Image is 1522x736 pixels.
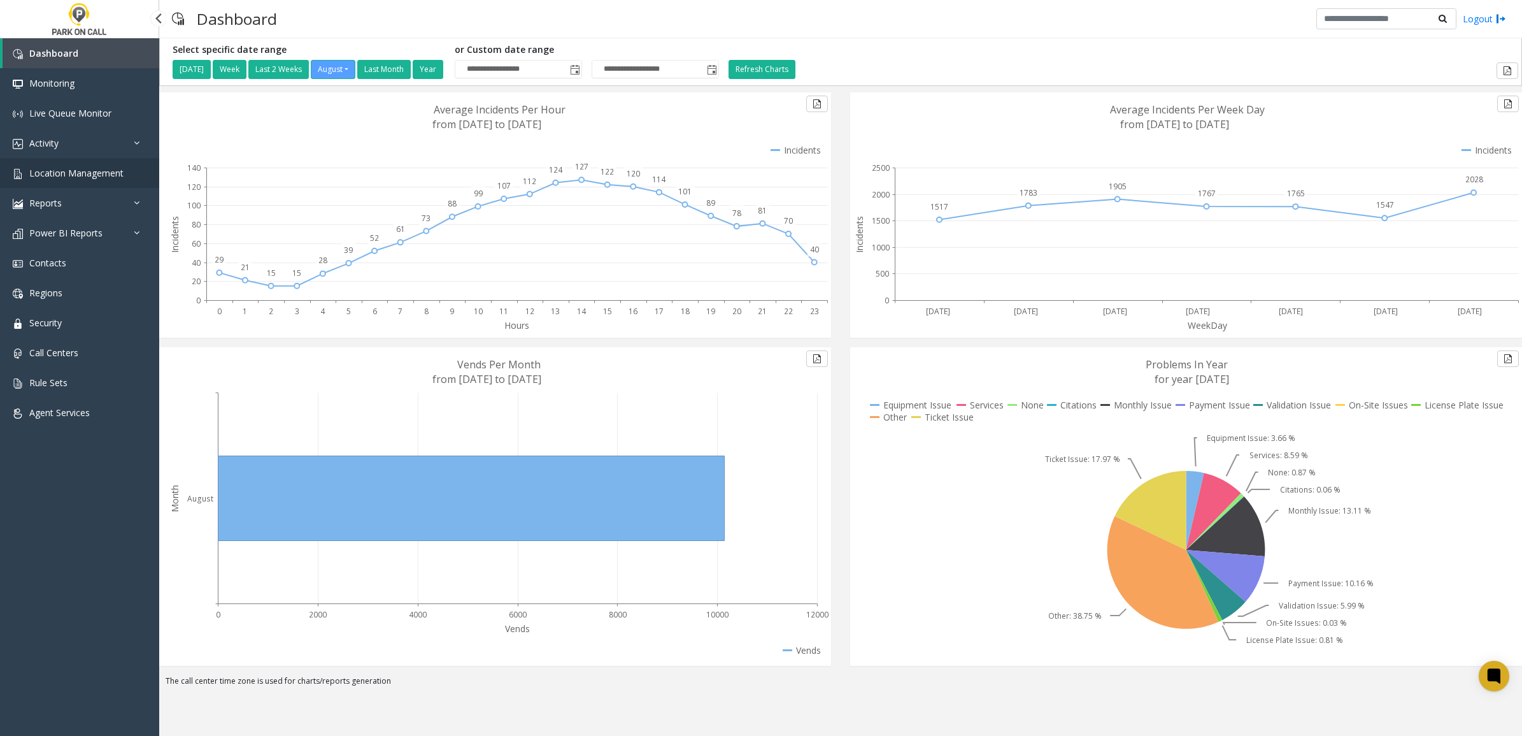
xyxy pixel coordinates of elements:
text: 0 [885,295,889,306]
text: 100 [187,200,201,211]
text: 88 [448,198,457,209]
text: 73 [422,213,430,224]
text: 101 [678,186,692,197]
text: 15 [292,268,301,278]
img: 'icon' [13,169,23,179]
text: 61 [396,224,405,235]
text: 20 [732,306,741,317]
text: 1000 [872,242,890,253]
text: 114 [652,174,666,185]
span: Contacts [29,257,66,269]
text: [DATE] [1374,306,1398,317]
text: 1767 [1198,188,1216,199]
span: Call Centers [29,347,78,359]
text: Monthly Issue: 13.11 % [1288,505,1371,516]
text: Average Incidents Per Week Day [1110,103,1265,117]
img: 'icon' [13,379,23,389]
a: Dashboard [3,38,159,68]
img: 'icon' [13,139,23,149]
text: 107 [497,180,511,191]
text: 140 [187,162,201,173]
img: 'icon' [13,349,23,359]
span: Reports [29,197,62,209]
text: Services: 8.59 % [1249,450,1308,461]
text: 14 [577,306,587,317]
text: Problems In Year [1146,357,1228,372]
text: 12 [525,306,534,317]
a: Logout [1463,12,1506,25]
text: 16 [629,306,637,317]
text: 112 [523,176,536,187]
text: [DATE] [1458,306,1482,317]
span: Toggle popup [704,61,718,78]
text: 2 [269,306,273,317]
text: 120 [627,168,640,179]
text: Month [169,485,181,512]
span: Monitoring [29,77,75,89]
span: Rule Sets [29,377,68,389]
text: Citations: 0.06 % [1280,484,1341,495]
h5: or Custom date range [455,45,719,55]
text: 6 [373,306,377,317]
span: Dashboard [29,47,78,59]
text: License Plate Issue: 0.81 % [1246,635,1343,646]
img: 'icon' [13,199,23,209]
text: 19 [706,306,715,317]
text: 2000 [872,189,890,200]
img: 'icon' [13,319,23,329]
text: WeekDay [1188,319,1228,331]
img: pageIcon [172,3,184,34]
text: 3 [295,306,299,317]
text: August [187,493,213,504]
text: 6000 [509,609,527,620]
text: 40 [810,244,819,255]
text: 8000 [609,609,627,620]
text: 78 [732,208,741,219]
span: Agent Services [29,407,90,419]
text: 17 [655,306,664,317]
text: [DATE] [1186,306,1210,317]
text: 2000 [309,609,327,620]
button: Export to pdf [1497,350,1519,367]
img: 'icon' [13,289,23,299]
div: The call center time zone is used for charts/reports generation [159,675,1522,693]
text: 2028 [1465,174,1483,185]
text: 2500 [872,162,890,173]
text: 124 [549,164,563,175]
img: 'icon' [13,109,23,119]
text: Ticket Issue: 17.97 % [1045,454,1120,465]
button: Year [413,60,443,79]
img: 'icon' [13,49,23,59]
text: Vends [505,623,530,635]
text: 1500 [872,215,890,226]
text: 0 [196,295,201,306]
text: 28 [318,255,327,266]
text: 23 [810,306,819,317]
text: [DATE] [1279,306,1303,317]
text: 52 [370,233,379,243]
text: 1783 [1020,187,1037,198]
text: 4000 [409,609,427,620]
text: 8 [424,306,429,317]
text: Incidents [169,216,181,253]
text: Payment Issue: 10.16 % [1288,578,1374,589]
span: Regions [29,287,62,299]
text: [DATE] [1014,306,1038,317]
text: Validation Issue: 5.99 % [1279,600,1365,611]
text: 5 [346,306,351,317]
button: Export to pdf [806,96,828,112]
span: Power BI Reports [29,227,103,239]
text: from [DATE] to [DATE] [432,372,541,386]
h3: Dashboard [190,3,283,34]
text: 0 [217,306,222,317]
button: Week [213,60,246,79]
img: 'icon' [13,79,23,89]
button: Export to pdf [806,350,828,367]
text: On-Site Issues: 0.03 % [1266,617,1347,628]
img: logout [1496,12,1506,25]
text: 15 [267,268,276,278]
text: 12000 [806,609,829,620]
text: Other: 38.75 % [1048,610,1102,621]
text: 11 [499,306,508,317]
button: Refresh Charts [729,60,795,79]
